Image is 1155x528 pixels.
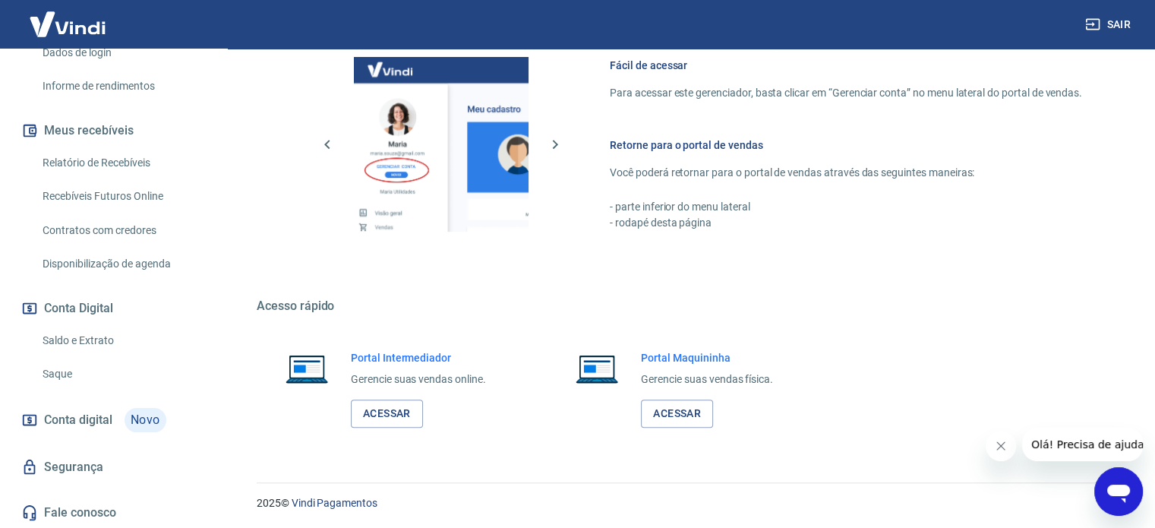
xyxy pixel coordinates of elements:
img: Imagem de um notebook aberto [565,350,629,387]
p: - parte inferior do menu lateral [610,199,1082,215]
a: Conta digitalNovo [18,402,209,438]
p: Você poderá retornar para o portal de vendas através das seguintes maneiras: [610,165,1082,181]
span: Conta digital [44,409,112,431]
a: Dados de login [36,37,209,68]
img: Vindi [18,1,117,47]
p: Para acessar este gerenciador, basta clicar em “Gerenciar conta” no menu lateral do portal de ven... [610,85,1082,101]
a: Vindi Pagamentos [292,497,377,509]
p: Gerencie suas vendas online. [351,371,486,387]
button: Sair [1082,11,1137,39]
p: Gerencie suas vendas física. [641,371,773,387]
a: Contratos com credores [36,215,209,246]
a: Saque [36,359,209,390]
h6: Retorne para o portal de vendas [610,138,1082,153]
a: Recebíveis Futuros Online [36,181,209,212]
iframe: Fechar mensagem [986,431,1016,461]
a: Relatório de Recebíveis [36,147,209,179]
button: Meus recebíveis [18,114,209,147]
a: Disponibilização de agenda [36,248,209,280]
p: - rodapé desta página [610,215,1082,231]
span: Novo [125,408,166,432]
a: Informe de rendimentos [36,71,209,102]
a: Segurança [18,451,209,484]
iframe: Mensagem da empresa [1022,428,1143,461]
h6: Fácil de acessar [610,58,1082,73]
iframe: Botão para abrir a janela de mensagens [1094,467,1143,516]
h6: Portal Intermediador [351,350,486,365]
span: Olá! Precisa de ajuda? [9,11,128,23]
a: Acessar [641,400,713,428]
h6: Portal Maquininha [641,350,773,365]
p: 2025 © [257,495,1119,511]
button: Conta Digital [18,292,209,325]
h5: Acesso rápido [257,299,1119,314]
a: Acessar [351,400,423,428]
img: Imagem de um notebook aberto [275,350,339,387]
img: Imagem da dashboard mostrando o botão de gerenciar conta na sidebar no lado esquerdo [354,57,529,232]
a: Saldo e Extrato [36,325,209,356]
